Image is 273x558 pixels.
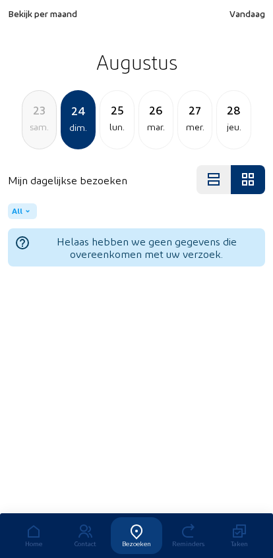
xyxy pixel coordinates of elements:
div: dim. [62,120,94,136]
a: Home [8,517,59,554]
div: sam. [22,119,56,135]
div: lun. [100,119,134,135]
a: Contact [59,517,111,554]
div: Contact [59,540,111,547]
div: 24 [62,101,94,120]
div: 23 [22,101,56,119]
span: Vandaag [229,8,265,19]
div: jeu. [217,119,251,135]
div: Bezoeken [111,540,162,547]
div: mar. [139,119,173,135]
mat-icon: help_outline [15,235,30,260]
a: Reminders [162,517,214,554]
h2: Augustus [8,45,265,78]
div: Taken [214,540,265,547]
div: Reminders [162,540,214,547]
div: 25 [100,101,134,119]
a: Bezoeken [111,517,162,554]
h4: Mijn dagelijkse bezoeken [8,174,127,186]
div: 28 [217,101,251,119]
div: 26 [139,101,173,119]
span: Helaas hebben we geen gegevens die overeenkomen met uw verzoek. [34,235,258,260]
div: mer. [178,119,212,135]
a: Taken [214,517,265,554]
span: All [12,206,22,216]
div: 27 [178,101,212,119]
span: Bekijk per maand [8,8,77,19]
div: Home [8,540,59,547]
